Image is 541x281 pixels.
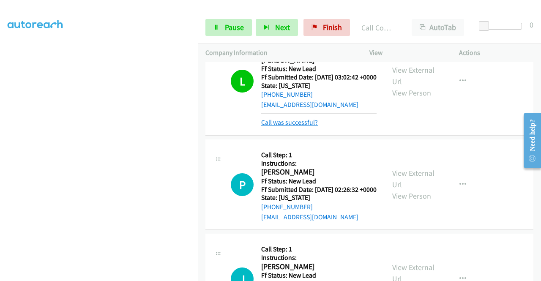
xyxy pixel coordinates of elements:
[231,70,254,93] h1: L
[261,254,377,262] h5: Instructions:
[261,159,377,168] h5: Instructions:
[412,19,464,36] button: AutoTab
[392,191,431,201] a: View Person
[261,73,377,82] h5: Ff Submitted Date: [DATE] 03:02:42 +0000
[261,262,374,272] h2: [PERSON_NAME]
[459,48,533,58] p: Actions
[483,23,522,30] div: Delay between calls (in seconds)
[392,168,434,189] a: View External Url
[530,19,533,30] div: 0
[225,22,244,32] span: Pause
[261,177,377,186] h5: Ff Status: New Lead
[369,48,444,58] p: View
[205,48,354,58] p: Company Information
[392,88,431,98] a: View Person
[392,65,434,86] a: View External Url
[231,173,254,196] h1: P
[231,173,254,196] div: The call is yet to be attempted
[256,19,298,36] button: Next
[261,203,313,211] a: [PHONE_NUMBER]
[261,82,377,90] h5: State: [US_STATE]
[205,19,252,36] a: Pause
[323,22,342,32] span: Finish
[261,245,377,254] h5: Call Step: 1
[261,65,377,73] h5: Ff Status: New Lead
[361,22,396,33] p: Call Completed
[261,118,318,126] a: Call was successful?
[261,151,377,159] h5: Call Step: 1
[261,271,377,280] h5: Ff Status: New Lead
[275,22,290,32] span: Next
[261,194,377,202] h5: State: [US_STATE]
[261,101,358,109] a: [EMAIL_ADDRESS][DOMAIN_NAME]
[261,167,374,177] h2: [PERSON_NAME]
[261,213,358,221] a: [EMAIL_ADDRESS][DOMAIN_NAME]
[261,186,377,194] h5: Ff Submitted Date: [DATE] 02:26:32 +0000
[303,19,350,36] a: Finish
[261,90,313,98] a: [PHONE_NUMBER]
[517,107,541,174] iframe: Resource Center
